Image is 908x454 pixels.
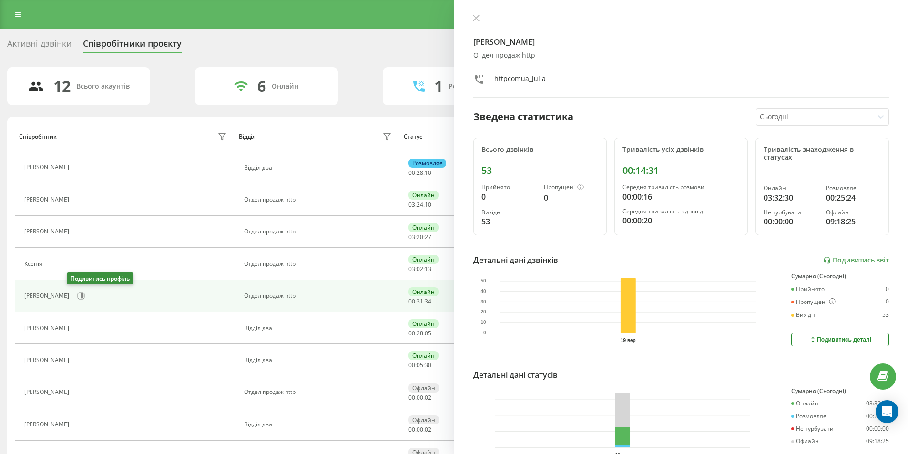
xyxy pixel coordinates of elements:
[764,192,818,203] div: 03:32:30
[24,389,71,395] div: [PERSON_NAME]
[866,425,889,432] div: 00:00:00
[417,265,423,273] span: 02
[408,298,431,305] div: : :
[494,74,546,88] div: httpcomua_julia
[866,400,889,407] div: 03:32:30
[24,357,71,363] div: [PERSON_NAME]
[481,146,599,154] div: Всього дзвінків
[791,286,825,293] div: Прийнято
[408,265,415,273] span: 03
[408,255,439,264] div: Онлайн
[417,201,423,209] span: 24
[408,170,431,176] div: : :
[791,388,889,394] div: Сумарно (Сьогодні)
[425,265,431,273] span: 13
[417,425,423,434] span: 00
[408,234,431,241] div: : :
[408,159,446,168] div: Розмовляє
[24,325,71,332] div: [PERSON_NAME]
[417,233,423,241] span: 20
[408,202,431,208] div: : :
[408,330,431,337] div: : :
[473,254,558,266] div: Детальні дані дзвінків
[408,425,415,434] span: 00
[483,330,486,335] text: 0
[244,389,394,395] div: Отдел продаж http
[244,357,394,363] div: Відділ два
[480,320,486,325] text: 10
[480,289,486,294] text: 40
[408,351,439,360] div: Онлайн
[764,209,818,216] div: Не турбувати
[791,312,816,318] div: Вихідні
[244,261,394,267] div: Отдел продаж http
[886,298,889,306] div: 0
[76,82,130,91] div: Всього акаунтів
[24,228,71,235] div: [PERSON_NAME]
[417,297,423,305] span: 31
[809,336,871,343] div: Подивитись деталі
[408,426,431,433] div: : :
[622,215,740,226] div: 00:00:20
[826,216,881,227] div: 09:18:25
[826,185,881,192] div: Розмовляє
[408,383,439,393] div: Офлайн
[83,39,182,53] div: Співробітники проєкту
[791,400,818,407] div: Онлайн
[24,164,71,171] div: [PERSON_NAME]
[764,216,818,227] div: 00:00:00
[408,169,415,177] span: 00
[67,272,133,284] div: Подивитись профіль
[480,299,486,304] text: 30
[244,228,394,235] div: Отдел продаж http
[622,184,740,191] div: Середня тривалість розмови
[408,362,431,369] div: : :
[404,133,422,140] div: Статус
[425,201,431,209] span: 10
[823,256,889,264] a: Подивитись звіт
[473,36,889,48] h4: [PERSON_NAME]
[425,329,431,337] span: 05
[544,192,599,203] div: 0
[434,77,443,95] div: 1
[791,413,826,420] div: Розмовляє
[408,191,439,200] div: Онлайн
[24,196,71,203] div: [PERSON_NAME]
[239,133,255,140] div: Відділ
[425,425,431,434] span: 02
[866,438,889,444] div: 09:18:25
[53,77,71,95] div: 12
[425,233,431,241] span: 27
[791,425,834,432] div: Не турбувати
[257,77,266,95] div: 6
[622,165,740,176] div: 00:14:31
[425,169,431,177] span: 10
[622,208,740,215] div: Середня тривалість відповіді
[24,261,45,267] div: Ксенія
[622,146,740,154] div: Тривалість усіх дзвінків
[408,329,415,337] span: 00
[244,293,394,299] div: Отдел продаж http
[408,287,439,296] div: Онлайн
[408,393,415,402] span: 00
[244,164,394,171] div: Відділ два
[425,393,431,402] span: 02
[425,297,431,305] span: 34
[791,273,889,280] div: Сумарно (Сьогодні)
[621,338,636,343] text: 19 вер
[481,216,536,227] div: 53
[408,361,415,369] span: 00
[408,266,431,272] div: : :
[481,209,536,216] div: Вихідні
[473,369,558,381] div: Детальні дані статусів
[24,421,71,428] div: [PERSON_NAME]
[480,309,486,314] text: 20
[408,319,439,328] div: Онлайн
[473,110,573,124] div: Зведена статистика
[481,165,599,176] div: 53
[882,312,889,318] div: 53
[417,393,423,402] span: 00
[866,413,889,420] div: 00:25:24
[622,191,740,202] div: 00:00:16
[244,325,394,332] div: Відділ два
